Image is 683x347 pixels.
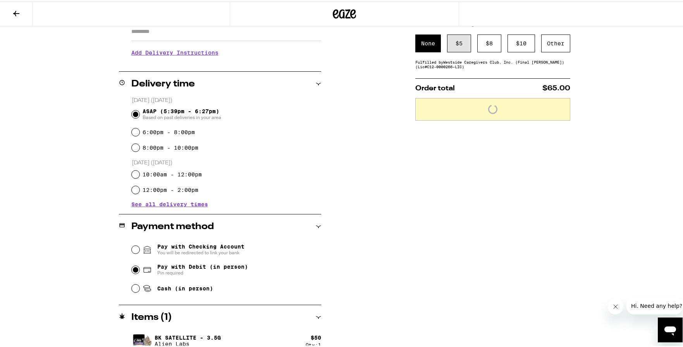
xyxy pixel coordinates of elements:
[131,60,321,66] p: We'll contact you at [PHONE_NUMBER] when we arrive
[157,248,244,254] span: You will be redirected to link your bank
[131,200,208,205] button: See all delivery times
[415,83,455,90] span: Order total
[131,42,321,60] h3: Add Delivery Instructions
[155,333,221,339] p: BK Satellite - 3.5g
[306,341,321,346] div: Qty: 1
[132,158,321,165] p: [DATE] ([DATE])
[157,284,213,290] span: Cash (in person)
[477,33,501,51] div: $ 8
[143,128,195,134] label: 6:00pm - 8:00pm
[415,33,441,51] div: None
[131,311,172,321] h2: Items ( 1 )
[508,33,535,51] div: $ 10
[155,339,221,345] p: Alien Labs
[157,262,248,268] span: Pay with Debit (in person)
[143,107,221,119] span: ASAP (5:39pm - 6:27pm)
[658,316,683,341] iframe: Button to launch messaging window
[143,170,202,176] label: 10:00am - 12:00pm
[541,33,570,51] div: Other
[131,221,214,230] h2: Payment method
[415,58,570,67] div: Fulfilled by Westside Caregivers Club, Inc. (Final [PERSON_NAME]) (Lic# C12-0000266-LIC )
[447,33,471,51] div: $ 5
[311,333,321,339] div: $ 50
[157,242,244,254] span: Pay with Checking Account
[132,95,321,103] p: [DATE] ([DATE])
[143,185,198,192] label: 12:00pm - 2:00pm
[131,78,195,87] h2: Delivery time
[626,296,683,313] iframe: Message from company
[157,268,248,274] span: Pin required
[143,113,221,119] span: Based on past deliveries in your area
[542,83,570,90] span: $65.00
[608,297,623,313] iframe: Close message
[143,143,198,149] label: 8:00pm - 10:00pm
